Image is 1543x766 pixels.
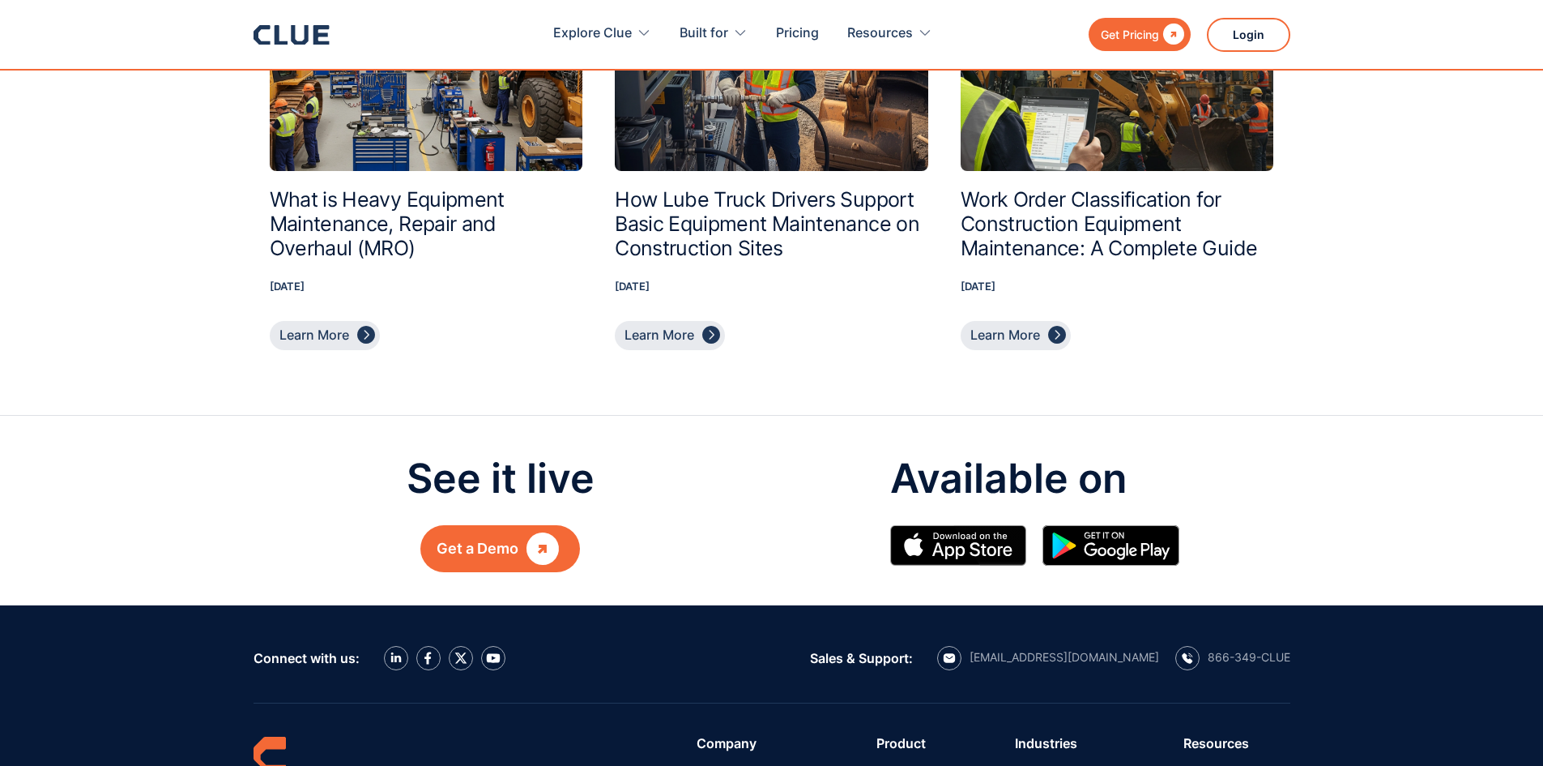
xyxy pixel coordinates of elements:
[407,456,595,501] p: See it live
[1089,18,1191,51] a: Get Pricing
[1208,650,1290,665] div: 866-349-CLUE
[1048,325,1066,345] div: 
[553,8,632,59] div: Explore Clue
[437,538,518,559] div: Get a Demo
[970,650,1159,665] div: [EMAIL_ADDRESS][DOMAIN_NAME]
[697,736,800,751] div: Company
[970,325,1040,345] div: Learn More
[390,653,402,663] img: LinkedIn icon
[847,8,932,59] div: Resources
[702,325,720,345] div: 
[1175,646,1290,670] a: calling icon866-349-CLUE
[776,8,819,59] a: Pricing
[486,653,501,663] img: YouTube Icon
[961,276,1274,297] p: [DATE]
[890,525,1027,566] img: Apple Store
[680,8,728,59] div: Built for
[420,525,580,572] a: Get a Demo
[424,652,432,665] img: facebook icon
[270,321,380,349] a: Learn More
[1159,24,1184,45] div: 
[937,646,1159,670] a: email icon[EMAIL_ADDRESS][DOMAIN_NAME]
[876,736,940,751] div: Product
[810,651,913,665] div: Sales & Support:
[615,187,928,260] h2: How Lube Truck Drivers Support Basic Equipment Maintenance on Construction Sites
[254,651,360,665] div: Connect with us:
[1101,24,1159,45] div: Get Pricing
[847,8,913,59] div: Resources
[1207,18,1290,52] a: Login
[890,456,1196,501] p: Available on
[454,652,467,665] img: X icon twitter
[961,187,1274,260] h2: Work Order Classification for Construction Equipment Maintenance: A Complete Guide
[624,325,694,345] div: Learn More
[943,653,956,663] img: email icon
[553,8,651,59] div: Explore Clue
[526,538,559,559] div: 
[270,276,583,297] p: [DATE]
[270,187,583,260] h2: What is Heavy Equipment Maintenance, Repair and Overhaul (MRO)
[1182,653,1193,664] img: calling icon
[615,321,725,349] a: Learn More
[961,321,1071,349] a: Learn More
[1015,736,1107,751] div: Industries
[680,8,748,59] div: Built for
[1042,525,1179,566] img: Google simple icon
[279,325,349,345] div: Learn More
[615,276,928,297] p: [DATE]
[357,325,375,345] div: 
[1183,736,1290,751] div: Resources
